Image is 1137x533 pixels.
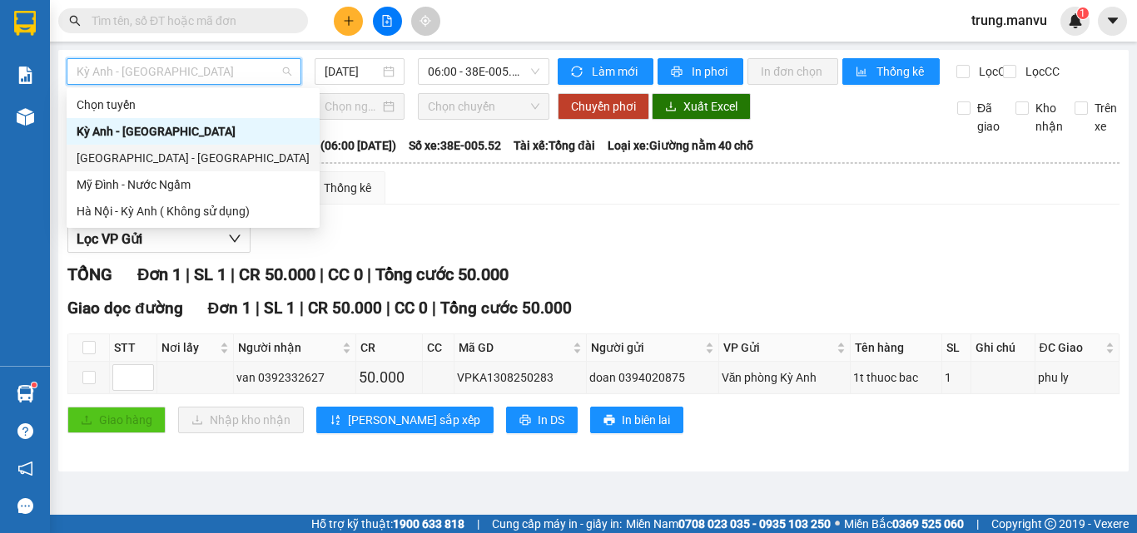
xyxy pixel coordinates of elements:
[428,94,539,119] span: Chọn chuyến
[328,264,363,284] span: CC 0
[971,334,1035,362] th: Ghi chú
[300,299,304,318] span: |
[842,58,940,85] button: bar-chartThống kê
[325,97,380,116] input: Chọn ngày
[275,136,396,155] span: Chuyến: (06:00 [DATE])
[343,15,355,27] span: plus
[658,58,743,85] button: printerIn phơi
[671,66,685,79] span: printer
[971,99,1006,136] span: Đã giao
[892,517,964,531] strong: 0369 525 060
[519,414,531,427] span: printer
[110,334,157,362] th: STT
[17,385,34,402] img: warehouse-icon
[194,264,226,284] span: SL 1
[591,338,701,357] span: Người gửi
[1045,518,1056,530] span: copyright
[723,338,833,357] span: VP Gửi
[77,122,310,141] div: Kỳ Anh - [GEOGRAPHIC_DATA]
[77,59,291,84] span: Kỳ Anh - Hà Nội
[236,368,353,387] div: van 0392332627
[208,299,252,318] span: Đơn 1
[334,7,363,36] button: plus
[571,66,585,79] span: sync
[626,515,831,533] span: Miền Nam
[492,515,622,533] span: Cung cấp máy in - giấy in:
[67,299,183,318] span: Giao dọc đường
[67,118,320,145] div: Kỳ Anh - Hà Nội
[67,407,166,433] button: uploadGiao hàng
[420,15,431,27] span: aim
[958,10,1060,31] span: trung.manvu
[423,334,454,362] th: CC
[395,299,428,318] span: CC 0
[375,264,509,284] span: Tổng cước 50.000
[17,461,33,476] span: notification
[308,299,382,318] span: CR 50.000
[320,264,324,284] span: |
[603,414,615,427] span: printer
[945,368,968,387] div: 1
[393,517,464,531] strong: 1900 633 818
[457,368,584,387] div: VPKA1308250283
[67,171,320,198] div: Mỹ Đình - Nước Ngầm
[386,299,390,318] span: |
[348,411,480,429] span: [PERSON_NAME] sắp xếp
[835,521,840,527] span: ⚪️
[851,334,942,362] th: Tên hàng
[592,62,640,81] span: Làm mới
[17,423,33,439] span: question-circle
[161,338,216,357] span: Nơi lấy
[17,108,34,126] img: warehouse-icon
[32,382,37,387] sup: 1
[558,93,649,120] button: Chuyển phơi
[8,100,183,123] li: [PERSON_NAME]
[590,407,683,433] button: printerIn biên lai
[665,101,677,114] span: download
[477,515,479,533] span: |
[1077,7,1089,19] sup: 1
[722,368,847,387] div: Văn phòng Kỳ Anh
[747,58,838,85] button: In đơn chọn
[228,232,241,245] span: down
[432,299,436,318] span: |
[1088,99,1124,136] span: Trên xe
[359,366,420,389] div: 50.000
[538,411,564,429] span: In DS
[1029,99,1070,136] span: Kho nhận
[506,407,578,433] button: printerIn DS
[324,179,371,197] div: Thống kê
[316,407,494,433] button: sort-ascending[PERSON_NAME] sắp xếp
[67,264,112,284] span: TỔNG
[608,136,753,155] span: Loại xe: Giường nằm 40 chỗ
[1038,368,1116,387] div: phu ly
[67,91,320,118] div: Chọn tuyến
[325,62,380,81] input: 13/08/2025
[137,264,181,284] span: Đơn 1
[558,58,653,85] button: syncLàm mới
[67,226,251,253] button: Lọc VP Gửi
[844,515,964,533] span: Miền Bắc
[589,368,715,387] div: doan 0394020875
[411,7,440,36] button: aim
[942,334,971,362] th: SL
[1105,13,1120,28] span: caret-down
[678,517,831,531] strong: 0708 023 035 - 0935 103 250
[67,145,320,171] div: Hà Nội - Kỳ Anh
[77,202,310,220] div: Hà Nội - Kỳ Anh ( Không sử dụng)
[652,93,751,120] button: downloadXuất Excel
[459,338,570,357] span: Mã GD
[428,59,539,84] span: 06:00 - 38E-005.52
[856,66,870,79] span: bar-chart
[14,11,36,36] img: logo-vxr
[514,136,595,155] span: Tài xế: Tổng đài
[17,498,33,514] span: message
[1080,7,1085,19] span: 1
[381,15,393,27] span: file-add
[683,97,737,116] span: Xuất Excel
[853,368,939,387] div: 1t thuoc bac
[356,334,423,362] th: CR
[17,67,34,84] img: solution-icon
[238,338,339,357] span: Người nhận
[622,411,670,429] span: In biên lai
